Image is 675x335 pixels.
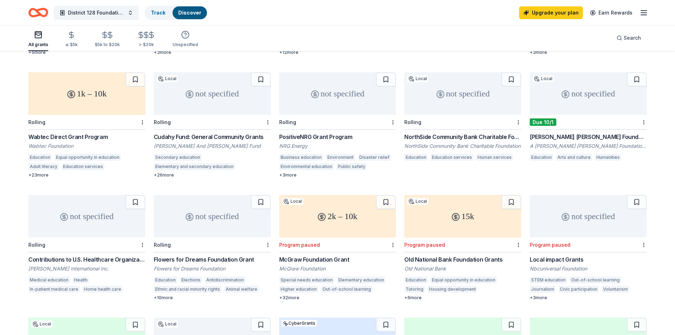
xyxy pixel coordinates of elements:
div: > $20k [137,42,156,48]
div: Elections [180,277,202,284]
div: Education services [431,154,473,161]
div: Out-of-school learning [570,277,621,284]
button: All grants [28,28,48,51]
div: Local [282,198,303,205]
div: not specified [28,195,145,238]
div: Public safety [337,163,367,170]
a: Track [151,10,165,16]
div: NorthSide Community Bank Charitable Foundation Grant [404,133,521,141]
div: + 12 more [279,50,396,55]
div: Rolling [154,242,171,248]
div: Equal opportunity in education [431,277,497,284]
div: Voluntarism [602,286,629,293]
div: [PERSON_NAME] And [PERSON_NAME] Fund [154,143,271,150]
a: Discover [178,10,201,16]
button: Search [611,31,647,45]
div: A [PERSON_NAME] [PERSON_NAME] Foundation 32 48652 4 [530,143,647,150]
div: not specified [530,72,647,115]
div: Elementary education [337,277,386,284]
div: Education [404,277,428,284]
div: Environmental education [279,163,334,170]
div: Contributions to U.S. Healthcare Organizations [28,255,145,264]
div: PositiveNRG Grant Program [279,133,396,141]
div: Local [407,198,428,205]
div: Local [407,75,428,82]
a: Earn Rewards [586,6,637,19]
div: not specified [154,195,271,238]
div: Ethnic and racial minority rights [154,286,221,293]
div: ≤ $5k [65,42,78,48]
div: not specified [404,72,521,115]
div: + 26 more [154,172,271,178]
div: Rolling [28,242,45,248]
div: Special needs education [279,277,334,284]
div: McGraw Foundation [279,265,396,272]
div: Education [154,277,177,284]
div: Unspecified [173,42,198,48]
div: Higher education [279,286,318,293]
div: Local impact Grants [530,255,647,264]
div: Program paused [279,242,320,248]
a: not specifiedLocalRollingCudahy Fund: General Community Grants[PERSON_NAME] And [PERSON_NAME] Fun... [154,72,271,178]
div: Wabtec Foundation [28,143,145,150]
div: Out-of-school learning [321,286,372,293]
button: Unspecified [173,28,198,51]
button: TrackDiscover [145,6,208,20]
div: Cudahy Fund: General Community Grants [154,133,271,141]
button: > $20k [137,28,156,51]
div: Wabtec Direct Grant Program [28,133,145,141]
div: Adult literacy [28,163,59,170]
div: Program paused [404,242,445,248]
a: 2k – 10kLocalProgram pausedMcGraw Foundation GrantMcGraw FoundationSpecial needs educationElement... [279,195,396,301]
button: District 128 Foundation for Learning - Students In Need Project [54,6,139,20]
button: ≤ $5k [65,28,78,51]
div: Education [28,154,52,161]
div: not specified [530,195,647,238]
div: + 3 more [279,172,396,178]
span: Search [624,34,641,42]
div: Humanities [595,154,621,161]
a: Home [28,4,48,21]
div: NorthSide Community Bank Charitable Foundation [404,143,521,150]
span: District 128 Foundation for Learning - Students In Need Project [68,9,125,17]
div: Old National Bank Foundation Grants [404,255,521,264]
div: Nbcuniversal Foundation [530,265,647,272]
a: not specifiedRollingPositiveNRG Grant ProgramNRG EnergyBusiness educationEnvironmentDisaster reli... [279,72,396,178]
div: Environment [326,154,355,161]
div: $5k to $20k [95,42,120,48]
div: Flowers for Dreams Foundation Grant [154,255,271,264]
a: Upgrade your plan [519,6,583,19]
div: Civic participation [558,286,599,293]
div: Local [157,75,178,82]
div: Program paused [530,242,570,248]
div: Local [533,75,554,82]
div: not specified [279,72,396,115]
a: 1k – 10kRollingWabtec Direct Grant ProgramWabtec FoundationEducationEqual opportunity in educatio... [28,72,145,178]
div: + 3 more [154,50,271,55]
div: Old National Bank [404,265,521,272]
a: not specifiedProgram pausedLocal impact GrantsNbcuniversal FoundationSTEM educationOut-of-school ... [530,195,647,301]
div: Rolling [28,119,45,125]
a: not specifiedRollingFlowers for Dreams Foundation GrantFlowers for Dreams FoundationEducationElec... [154,195,271,301]
div: NRG Energy [279,143,396,150]
div: STEM education [530,277,567,284]
div: Education [404,154,428,161]
a: not specifiedLocalDue 10/1[PERSON_NAME] [PERSON_NAME] Foundation GrantA [PERSON_NAME] [PERSON_NAM... [530,72,647,163]
div: Home health care [83,286,123,293]
div: Flowers for Dreams Foundation [154,265,271,272]
div: Education services [62,163,105,170]
div: Housing development [428,286,477,293]
div: Due 10/1 [530,118,556,126]
div: Tutoring [404,286,425,293]
a: 15kLocalProgram pausedOld National Bank Foundation GrantsOld National BankEducationEqual opportun... [404,195,521,301]
div: Rolling [404,119,421,125]
div: [PERSON_NAME] International Inc. [28,265,145,272]
div: + 5 more [28,50,145,55]
div: + 3 more [530,295,647,301]
div: Elementary and secondary education [154,163,235,170]
div: Secondary education [154,154,202,161]
div: McGraw Foundation Grant [279,255,396,264]
div: Local [157,320,178,328]
div: Local [31,320,52,328]
div: In-patient medical care [28,286,80,293]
